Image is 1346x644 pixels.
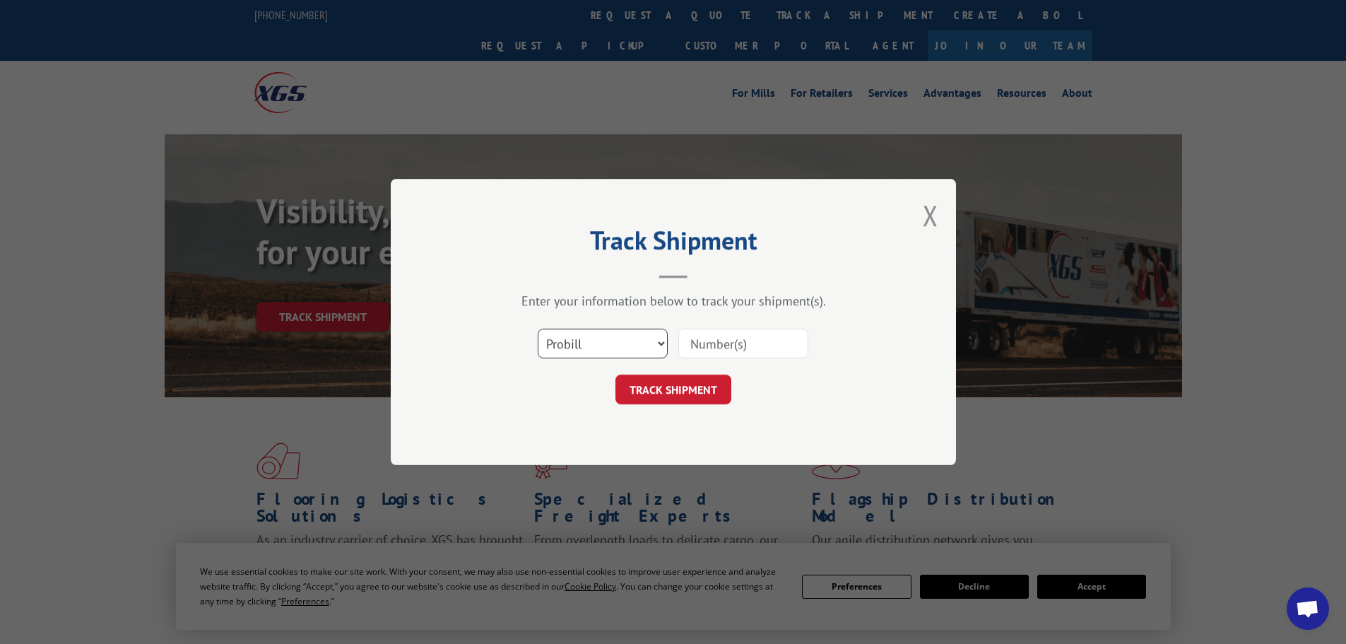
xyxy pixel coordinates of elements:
[615,375,731,404] button: TRACK SHIPMENT
[461,230,885,257] h2: Track Shipment
[678,329,808,358] input: Number(s)
[461,293,885,309] div: Enter your information below to track your shipment(s).
[1287,587,1329,630] div: Open chat
[923,197,938,234] button: Close modal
